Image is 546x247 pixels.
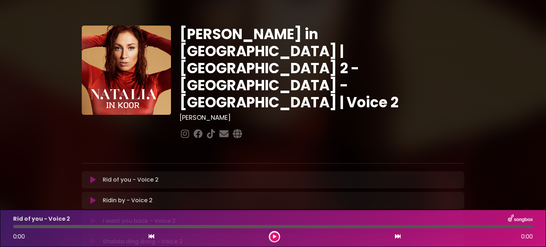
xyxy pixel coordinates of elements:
[13,232,25,241] span: 0:00
[180,26,464,111] h1: [PERSON_NAME] in [GEOGRAPHIC_DATA] | [GEOGRAPHIC_DATA] 2 - [GEOGRAPHIC_DATA] - [GEOGRAPHIC_DATA] ...
[180,114,464,122] h3: [PERSON_NAME]
[13,215,70,223] p: Rid of you - Voice 2
[103,196,152,205] p: Ridin by - Voice 2
[508,214,533,224] img: songbox-logo-white.png
[521,232,533,241] span: 0:00
[103,176,159,184] p: Rid of you - Voice 2
[82,26,171,115] img: YTVS25JmS9CLUqXqkEhs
